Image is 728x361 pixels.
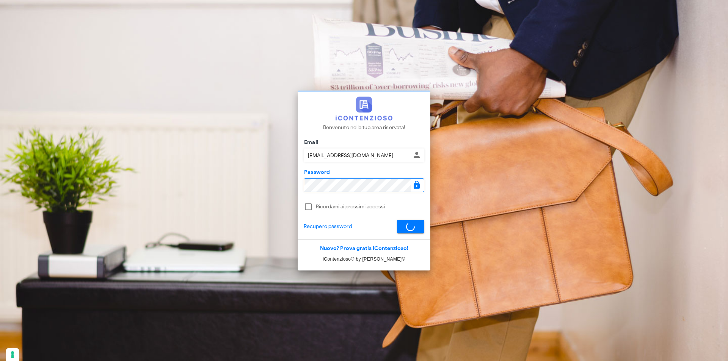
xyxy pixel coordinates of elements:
label: Password [302,169,330,176]
a: Recupero password [304,222,352,231]
p: Benvenuto nella tua area riservata! [323,123,405,132]
a: Nuovo? Prova gratis iContenzioso! [320,245,408,252]
label: Ricordami ai prossimi accessi [316,203,424,211]
label: Email [302,139,318,146]
p: iContenzioso® by [PERSON_NAME]© [298,255,430,263]
input: Inserisci il tuo indirizzo email [304,149,411,162]
button: Le tue preferenze relative al consenso per le tecnologie di tracciamento [6,348,19,361]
